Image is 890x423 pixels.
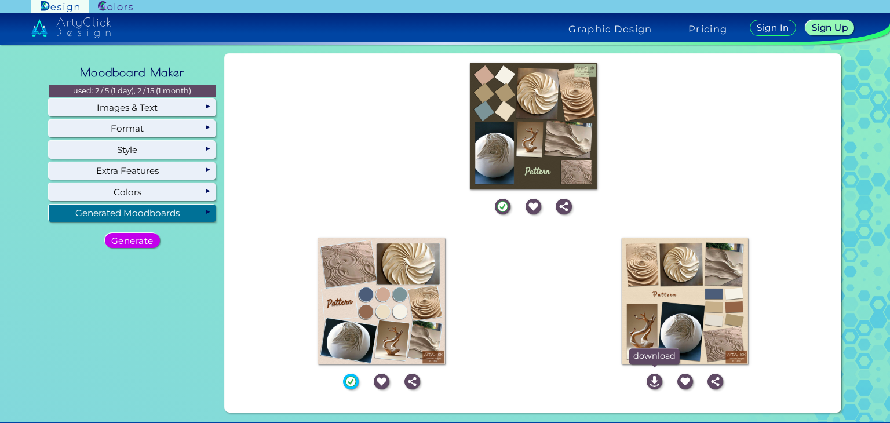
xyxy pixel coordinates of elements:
[677,374,693,389] img: icon_favourite_white.svg
[98,1,133,12] img: ArtyClick Colors logo
[404,374,420,389] img: icon_share_white.svg
[343,374,359,389] img: icon_success.svg
[49,120,216,137] div: Format
[49,183,216,200] div: Colors
[749,19,797,36] a: Sign In
[49,141,216,158] div: Style
[556,199,571,214] img: icon_share_white.svg
[811,23,849,32] h5: Sign Up
[568,24,652,34] h4: Graphic Design
[49,85,216,97] p: used: 2 / 5 (1 day), 2 / 15 (1 month)
[31,17,111,38] img: artyclick_design_logo_white_combined_path.svg
[647,374,662,389] img: icon_download_white.svg
[374,374,389,389] img: icon_favourite_white.svg
[49,99,216,116] div: Images & Text
[74,60,190,85] h2: Moodboard Maker
[707,374,723,389] img: icon_share_white.svg
[804,20,855,35] a: Sign Up
[688,24,727,34] a: Pricing
[629,348,679,365] p: download
[495,199,510,214] img: icon_success.svg
[526,199,541,214] img: icon_favourite_white.svg
[756,23,789,32] h5: Sign In
[111,236,154,245] h5: Generate
[49,162,216,180] div: Extra Features
[49,205,216,222] div: Generated Moodboards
